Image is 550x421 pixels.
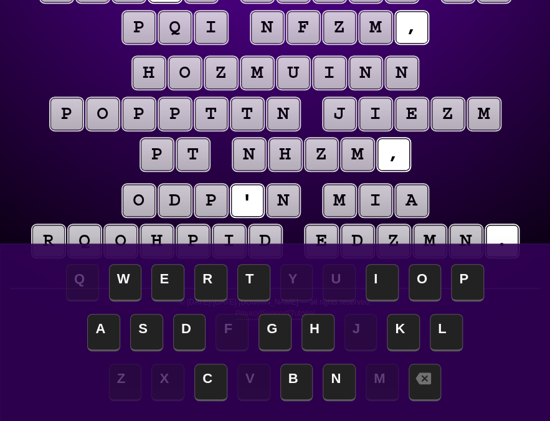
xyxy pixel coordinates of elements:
[323,11,356,44] puzzle-tile: z
[194,364,227,401] span: C
[269,138,301,171] puzzle-tile: h
[130,314,163,351] span: S
[450,225,482,257] puzzle-tile: n
[277,57,310,89] puzzle-tile: u
[69,225,101,257] puzzle-tile: q
[169,57,201,89] puzzle-tile: o
[258,314,292,351] span: G
[159,184,191,217] puzzle-tile: d
[105,225,137,257] puzzle-tile: o
[451,264,484,301] span: P
[173,314,206,351] span: D
[267,184,300,217] puzzle-tile: n
[430,314,463,351] span: L
[205,57,237,89] puzzle-tile: z
[141,138,173,171] puzzle-tile: p
[396,184,428,217] puzzle-tile: a
[486,225,518,257] puzzle-tile: .
[251,11,283,44] puzzle-tile: n
[349,57,382,89] puzzle-tile: n
[359,11,392,44] puzzle-tile: m
[195,98,227,130] puzzle-tile: t
[432,98,464,130] puzzle-tile: z
[386,57,418,89] puzzle-tile: n
[123,184,155,217] puzzle-tile: o
[301,314,334,351] span: H
[396,98,428,130] puzzle-tile: e
[323,98,356,130] puzzle-tile: j
[323,364,356,401] span: N
[213,225,245,257] puzzle-tile: i
[123,98,155,130] puzzle-tile: p
[159,11,191,44] puzzle-tile: q
[280,364,313,401] span: B
[366,264,399,301] span: I
[50,98,83,130] puzzle-tile: p
[359,184,392,217] puzzle-tile: i
[359,98,392,130] puzzle-tile: i
[32,225,65,257] puzzle-tile: r
[133,57,165,89] puzzle-tile: h
[414,225,446,257] puzzle-tile: m
[249,225,282,257] puzzle-tile: d
[195,11,227,44] puzzle-tile: i
[241,57,273,89] puzzle-tile: m
[177,138,209,171] puzzle-tile: t
[313,57,346,89] puzzle-tile: i
[123,11,155,44] puzzle-tile: p
[195,184,227,217] puzzle-tile: p
[159,98,191,130] puzzle-tile: p
[87,98,119,130] puzzle-tile: o
[305,138,338,171] puzzle-tile: z
[87,314,120,351] span: A
[387,314,420,351] span: K
[233,138,265,171] puzzle-tile: n
[409,264,442,301] span: O
[468,98,500,130] puzzle-tile: m
[341,225,374,257] puzzle-tile: d
[305,225,338,257] puzzle-tile: e
[194,264,227,301] span: R
[151,264,184,301] span: E
[141,225,173,257] puzzle-tile: h
[231,98,263,130] puzzle-tile: t
[267,98,300,130] puzzle-tile: n
[109,264,142,301] span: W
[377,225,410,257] puzzle-tile: z
[231,184,263,217] puzzle-tile: '
[341,138,374,171] puzzle-tile: m
[323,184,356,217] puzzle-tile: m
[237,264,270,301] span: T
[396,11,428,44] puzzle-tile: ,
[377,138,410,171] puzzle-tile: ,
[287,11,320,44] puzzle-tile: f
[177,225,209,257] puzzle-tile: p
